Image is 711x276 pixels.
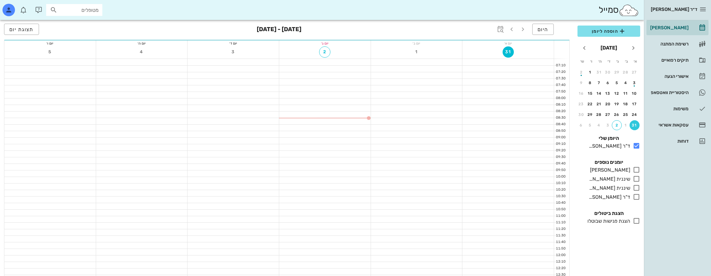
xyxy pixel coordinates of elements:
div: 13 [603,91,613,96]
button: 28 [594,110,604,120]
div: 5 [612,81,622,85]
th: ד׳ [605,56,613,67]
span: 31 [503,49,514,55]
div: אישורי הגעה [649,74,689,79]
div: יום ה׳ [96,40,187,46]
button: 8 [585,78,595,88]
a: היסטוריית וואטסאפ [646,85,709,100]
button: 17 [630,99,640,109]
button: חודש שעבר [628,42,639,54]
div: 21 [594,102,604,106]
button: הוספה ליומן [577,26,640,37]
button: 3 [228,46,239,58]
div: 08:10 [554,102,567,107]
div: 11:20 [554,226,567,232]
span: היום [538,26,548,32]
div: 6 [576,123,586,127]
div: הצגת פגישות שבוטלו [585,217,630,225]
div: 27 [630,70,640,74]
div: שיננית [PERSON_NAME] [586,184,630,192]
div: 08:30 [554,115,567,121]
a: עסקאות אשראי [646,117,709,132]
div: 3 [603,123,613,127]
button: 29 [612,67,622,77]
div: 10:20 [554,187,567,193]
div: 2 [612,123,621,127]
span: 5 [44,49,56,55]
div: 10:50 [554,207,567,212]
div: 26 [612,112,622,117]
span: 2 [319,49,330,55]
button: חודש הבא [579,42,590,54]
div: 07:20 [554,69,567,75]
div: 7 [594,81,604,85]
button: היום [532,24,554,35]
a: דוחות [646,134,709,149]
div: יום ג׳ [279,40,371,46]
h4: היומן שלי [577,135,640,142]
div: 2 [576,70,586,74]
button: 31 [630,120,640,130]
div: [PERSON_NAME] [587,166,630,174]
th: ג׳ [614,56,622,67]
div: ד"ר [PERSON_NAME] [586,193,630,201]
div: 10 [630,91,640,96]
button: 20 [603,99,613,109]
span: הוספה ליומן [582,27,635,35]
button: 24 [630,110,640,120]
div: [PERSON_NAME] [649,25,689,30]
div: 11:30 [554,233,567,238]
th: ב׳ [622,56,631,67]
a: תיקים רפואיים [646,53,709,68]
button: 3 [603,120,613,130]
div: 11:40 [554,240,567,245]
div: סמייל [599,3,639,17]
div: 1 [621,123,631,127]
button: 9 [576,78,586,88]
div: 29 [585,112,595,117]
button: 10 [630,88,640,98]
button: 29 [585,110,595,120]
div: 08:40 [554,122,567,127]
div: יום ו׳ [4,40,96,46]
th: ה׳ [596,56,604,67]
button: 4 [621,78,631,88]
div: 11 [621,91,631,96]
div: 07:10 [554,63,567,68]
div: 25 [621,112,631,117]
div: 19 [612,102,622,106]
button: 5 [44,46,56,58]
div: 09:10 [554,141,567,147]
div: 14 [594,91,604,96]
button: 5 [612,78,622,88]
div: 30 [603,70,613,74]
div: 10:40 [554,200,567,206]
button: 21 [594,99,604,109]
button: 14 [594,88,604,98]
div: 11:00 [554,213,567,219]
div: 08:50 [554,128,567,134]
button: 1 [411,46,422,58]
div: משימות [649,106,689,111]
div: שיננית [PERSON_NAME] [586,175,630,183]
div: 10:10 [554,181,567,186]
button: 1 [585,67,595,77]
div: 12:10 [554,259,567,264]
button: 23 [576,99,586,109]
span: תצוגת יום [9,26,34,32]
div: 15 [585,91,595,96]
div: 9 [576,81,586,85]
th: א׳ [631,56,640,67]
div: 08:20 [554,109,567,114]
div: 18 [621,102,631,106]
div: 09:30 [554,155,567,160]
div: 27 [603,112,613,117]
div: 4 [594,123,604,127]
h4: הצגת ביטולים [577,210,640,217]
button: 4 [136,46,147,58]
img: SmileCloud logo [619,4,639,17]
div: 11:50 [554,246,567,251]
button: 22 [585,99,595,109]
th: ו׳ [587,56,595,67]
div: 28 [621,70,631,74]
